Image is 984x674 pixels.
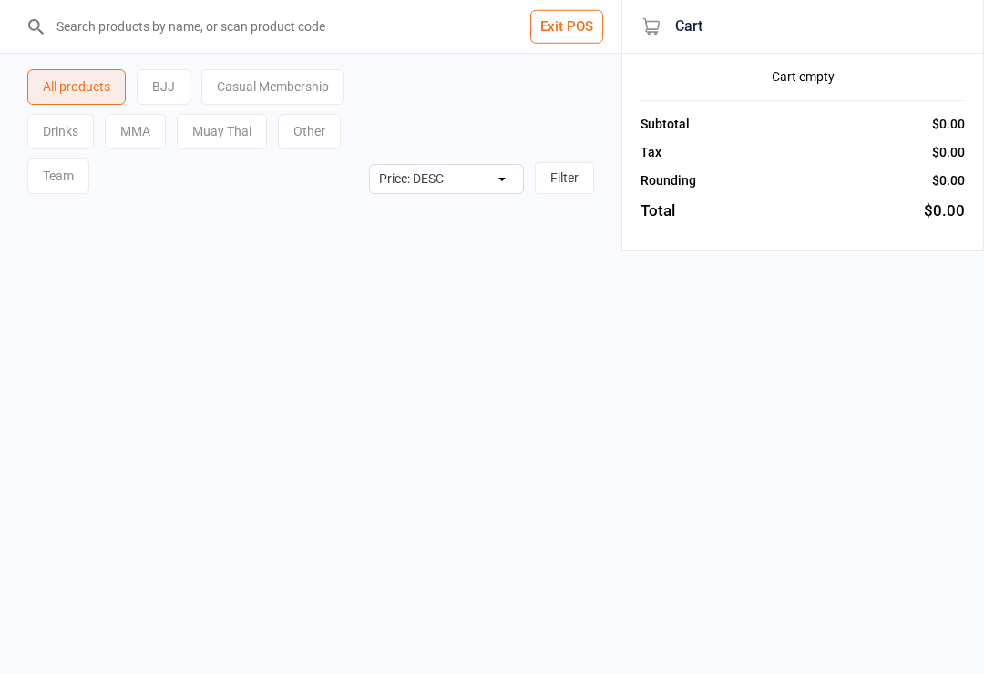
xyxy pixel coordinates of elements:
[27,69,126,105] div: All products
[137,69,190,105] div: BJJ
[641,115,690,134] div: Subtotal
[932,171,965,190] div: $0.00
[530,10,603,44] button: Exit POS
[641,143,661,162] div: Tax
[105,114,166,149] div: MMA
[278,114,341,149] div: Other
[177,114,267,149] div: Muay Thai
[27,158,89,194] div: Team
[924,199,965,223] div: $0.00
[641,67,965,87] div: Cart empty
[932,115,965,134] div: $0.00
[641,199,675,223] div: Total
[641,171,696,190] div: Rounding
[932,143,965,162] div: $0.00
[535,162,594,194] button: Filter
[27,114,94,149] div: Drinks
[201,69,344,105] div: Casual Membership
